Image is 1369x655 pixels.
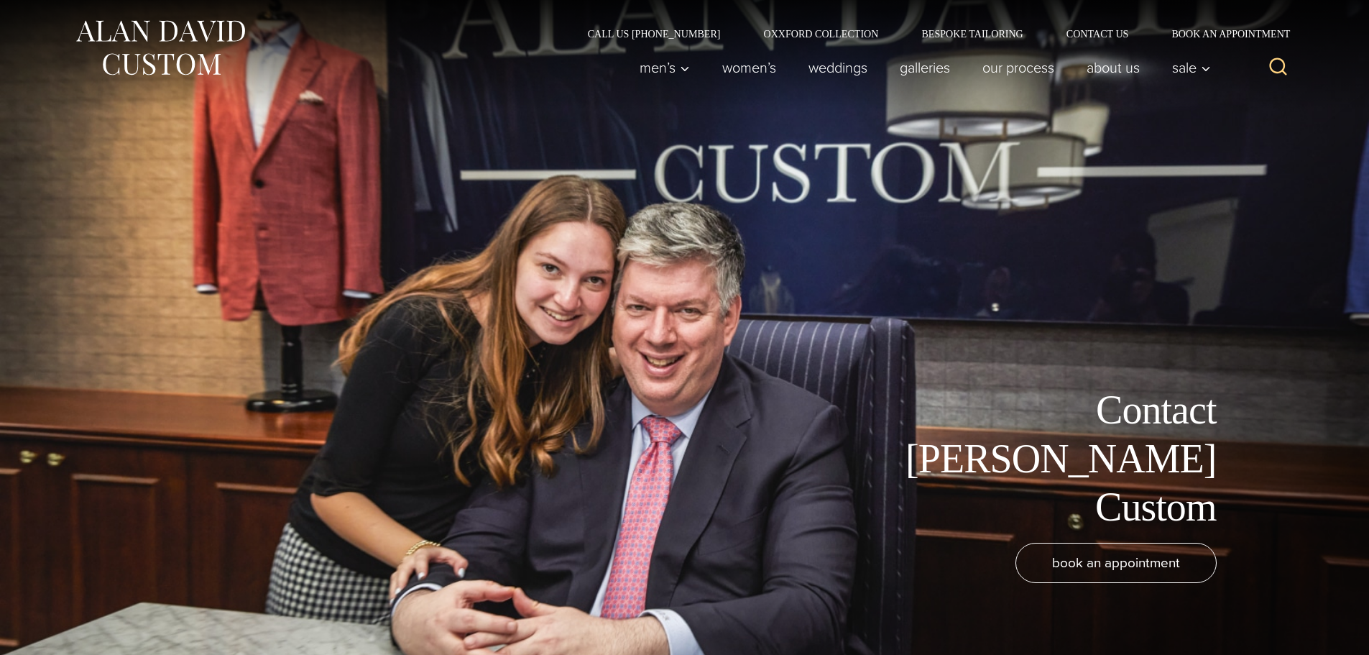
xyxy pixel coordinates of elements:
a: Bespoke Tailoring [900,29,1044,39]
nav: Secondary Navigation [566,29,1296,39]
a: Call Us [PHONE_NUMBER] [566,29,742,39]
span: Men’s [640,60,690,75]
a: Our Process [966,53,1070,82]
span: Sale [1172,60,1211,75]
a: Book an Appointment [1150,29,1295,39]
a: About Us [1070,53,1156,82]
a: Women’s [706,53,792,82]
button: View Search Form [1261,50,1296,85]
h1: Contact [PERSON_NAME] Custom [893,386,1217,531]
a: book an appointment [1015,543,1217,583]
a: weddings [792,53,883,82]
a: Contact Us [1045,29,1151,39]
img: Alan David Custom [74,16,246,80]
nav: Primary Navigation [623,53,1218,82]
span: book an appointment [1052,552,1180,573]
a: Oxxford Collection [742,29,900,39]
a: Galleries [883,53,966,82]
